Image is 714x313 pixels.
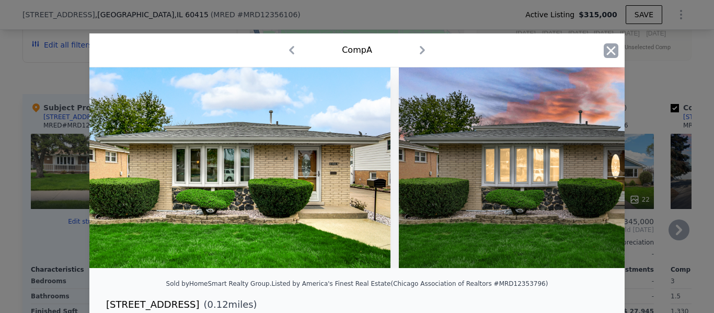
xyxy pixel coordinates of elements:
img: Property Img [89,67,390,268]
div: [STREET_ADDRESS] [106,297,199,312]
div: Comp A [342,44,372,56]
div: Sold by HomeSmart Realty Group . [166,280,272,287]
img: Property Img [399,67,700,268]
span: 0.12 [208,299,228,310]
div: Listed by America's Finest Real Estate (Chicago Association of Realtors #MRD12353796) [271,280,548,287]
span: ( miles) [199,297,257,312]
